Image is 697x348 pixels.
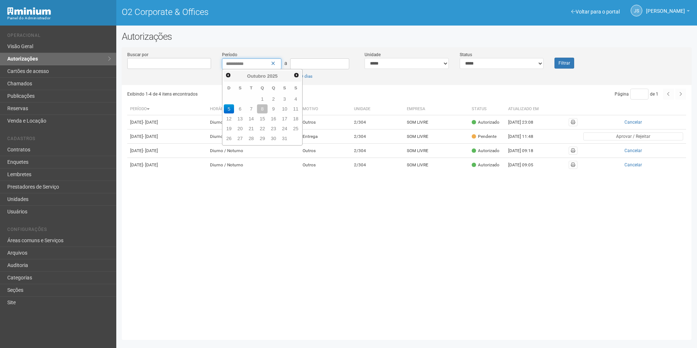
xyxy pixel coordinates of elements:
[246,124,257,133] a: 21
[122,31,692,42] h2: Autorizações
[7,227,111,235] li: Configurações
[583,147,683,155] button: Cancelar
[143,134,158,139] span: - [DATE]
[505,129,545,144] td: [DATE] 11:48
[291,114,301,123] a: 18
[224,134,234,143] a: 26
[279,114,290,123] a: 17
[404,115,469,129] td: SOM LIVRE
[472,134,497,140] div: Pendente
[268,94,279,104] a: 2
[291,94,301,104] a: 4
[300,129,351,144] td: Entrega
[351,158,404,172] td: 2/304
[472,148,499,154] div: Autorizado
[250,85,253,90] span: Terça
[207,158,300,172] td: Diurno / Noturno
[351,144,404,158] td: 2/304
[460,51,472,58] label: Status
[127,115,207,129] td: [DATE]
[246,134,257,143] a: 28
[268,124,279,133] a: 23
[292,71,300,80] a: Próximo
[246,114,257,123] a: 14
[224,104,234,113] a: 5
[404,103,469,115] th: Empresa
[272,85,275,90] span: Quinta
[351,129,404,144] td: 2/304
[646,9,690,15] a: [PERSON_NAME]
[351,103,404,115] th: Unidade
[127,51,148,58] label: Buscar por
[207,144,300,158] td: Diurno / Noturno
[631,5,642,16] a: JS
[224,71,233,80] a: Anterior
[279,104,290,113] a: 10
[279,94,290,104] a: 3
[122,7,401,17] h1: O2 Corporate & Offices
[505,158,545,172] td: [DATE] 09:05
[505,115,545,129] td: [DATE] 23:08
[505,144,545,158] td: [DATE] 09:18
[615,92,658,97] span: Página de 1
[261,85,264,90] span: Quarta
[235,124,245,133] a: 20
[143,120,158,125] span: - [DATE]
[257,104,268,113] a: 8
[293,72,299,78] span: Próximo
[554,58,574,69] button: Filtrar
[583,161,683,169] button: Cancelar
[207,103,300,115] th: Horário
[143,148,158,153] span: - [DATE]
[571,9,620,15] a: Voltar para o portal
[404,129,469,144] td: SOM LIVRE
[225,72,231,78] span: Anterior
[127,144,207,158] td: [DATE]
[127,89,404,100] div: Exibindo 1-4 de 4 itens encontrados
[279,134,290,143] a: 31
[227,85,230,90] span: Domingo
[291,124,301,133] a: 25
[7,15,111,22] div: Painel do Administrador
[300,144,351,158] td: Outros
[298,74,312,79] a: 30 dias
[283,85,286,90] span: Sexta
[472,162,499,168] div: Autorizado
[7,136,111,144] li: Cadastros
[207,115,300,129] td: Diurno / Noturno
[268,104,279,113] a: 9
[291,104,301,113] a: 11
[505,103,545,115] th: Atualizado em
[294,85,297,90] span: Sábado
[235,114,245,123] a: 13
[268,114,279,123] a: 16
[224,124,234,133] a: 19
[469,103,505,115] th: Status
[127,103,207,115] th: Período
[7,7,51,15] img: Minium
[284,60,287,66] span: a
[143,162,158,167] span: - [DATE]
[246,104,257,113] a: 7
[235,134,245,143] a: 27
[235,104,245,113] a: 6
[300,158,351,172] td: Outros
[472,119,499,125] div: Autorizado
[257,94,268,104] a: 1
[127,129,207,144] td: [DATE]
[365,51,381,58] label: Unidade
[583,132,683,140] button: Aprovar / Rejeitar
[300,115,351,129] td: Outros
[257,134,268,143] a: 29
[207,129,300,144] td: Diurno / Noturno
[247,73,266,79] span: Outubro
[7,33,111,40] li: Operacional
[279,124,290,133] a: 24
[404,158,469,172] td: SOM LIVRE
[257,124,268,133] a: 22
[239,85,242,90] span: Segunda
[583,118,683,126] button: Cancelar
[268,134,279,143] a: 30
[224,114,234,123] a: 12
[404,144,469,158] td: SOM LIVRE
